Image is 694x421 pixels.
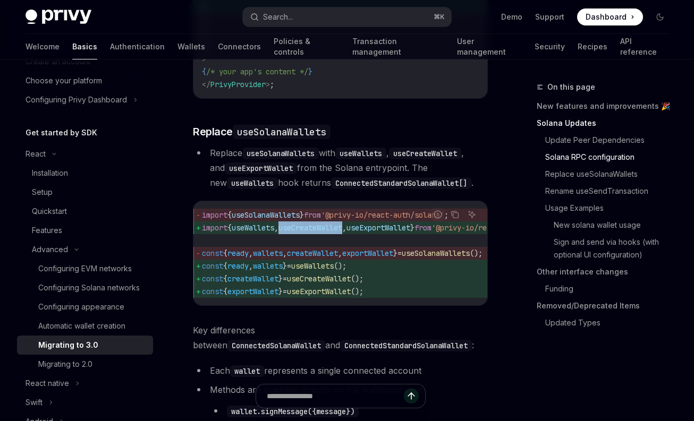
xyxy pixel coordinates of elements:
span: } [300,210,304,220]
a: Updated Types [545,314,677,331]
a: Setup [17,183,153,202]
a: Replace useSolanaWallets [545,166,677,183]
div: React [26,148,46,160]
a: Configuring Solana networks [17,278,153,297]
span: (); [470,248,483,258]
span: useWallets [232,223,274,233]
a: Installation [17,164,153,183]
code: useSolanaWallets [233,125,331,139]
span: wallets [253,261,283,271]
code: useWallets [227,177,278,189]
code: useSolanaWallets [242,148,319,159]
span: } [283,261,287,271]
a: Security [535,34,565,59]
a: Migrating to 3.0 [17,336,153,355]
span: Dashboard [586,12,627,22]
a: Solana RPC configuration [545,149,677,166]
a: Migrating to 2.0 [17,355,153,374]
a: Configuring EVM networks [17,259,153,278]
span: , [342,223,346,233]
span: /* your app's content */ [206,67,308,76]
span: useCreateWallet [287,274,351,283]
span: Key differences between and : [193,323,488,353]
span: useCreateWallet [278,223,342,233]
div: Migrating to 2.0 [38,358,92,371]
span: useWallets [291,261,334,271]
span: , [283,248,287,258]
button: Search...⌘K [243,7,452,27]
a: Usage Examples [545,200,677,217]
span: '@privy-io/react-auth/solana' [321,210,444,220]
span: const [202,287,223,296]
span: { [223,248,227,258]
span: createWallet [227,274,278,283]
span: const [202,261,223,271]
div: Configuring Privy Dashboard [26,93,127,106]
span: useSolanaWallets [232,210,300,220]
span: ready [227,261,249,271]
span: (); [351,274,363,283]
span: = [283,287,287,296]
span: </ [202,80,210,89]
img: dark logo [26,10,91,24]
span: ; [270,80,274,89]
a: User management [457,34,522,59]
a: Basics [72,34,97,59]
span: , [249,248,253,258]
a: New features and improvements 🎉 [537,98,677,115]
div: Automatic wallet creation [38,320,125,332]
button: Report incorrect code [431,208,445,221]
code: ConnectedStandardSolanaWallet[] [331,177,471,189]
span: } [393,248,397,258]
div: Quickstart [32,205,67,218]
div: Setup [32,186,53,199]
a: Update Peer Dependencies [545,132,677,149]
a: Demo [501,12,522,22]
a: New solana wallet usage [554,217,677,234]
span: ⌘ K [434,13,445,21]
code: wallet [230,365,264,377]
span: createWallet [287,248,338,258]
span: = [283,274,287,283]
h5: Get started by SDK [26,126,97,139]
a: Connectors [218,34,261,59]
a: Automatic wallet creation [17,316,153,336]
span: useSolanaWallets [402,248,470,258]
button: Copy the contents from the code block [448,208,462,221]
span: , [249,261,253,271]
span: { [223,261,227,271]
a: Sign and send via hooks (with optional UI configuration) [554,234,677,263]
a: Choose your platform [17,71,153,90]
div: Search... [263,11,293,23]
a: API reference [620,34,668,59]
code: ConnectedStandardSolanaWallet [340,340,472,351]
a: Quickstart [17,202,153,221]
div: Configuring appearance [38,300,124,313]
a: Funding [545,280,677,297]
span: exportWallet [342,248,393,258]
span: } [278,274,283,283]
span: > [266,80,270,89]
span: { [202,67,206,76]
span: { [223,274,227,283]
span: (); [351,287,363,296]
span: } [278,287,283,296]
span: On this page [547,81,595,93]
a: Wallets [177,34,205,59]
li: Replace with , , and from the Solana entrypoint. The new hook returns . [193,145,488,190]
span: wallets [253,248,283,258]
span: , [338,248,342,258]
span: { [227,210,232,220]
div: Installation [32,167,68,179]
span: ; [444,210,448,220]
span: { [223,287,227,296]
a: Dashboard [577,8,643,25]
button: Toggle dark mode [651,8,668,25]
a: Solana Updates [537,115,677,132]
code: useWallets [335,148,386,159]
span: useExportWallet [287,287,351,296]
span: Replace [193,124,331,139]
span: '@privy-io/react-auth/solana' [431,223,555,233]
a: Authentication [110,34,165,59]
span: const [202,248,223,258]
